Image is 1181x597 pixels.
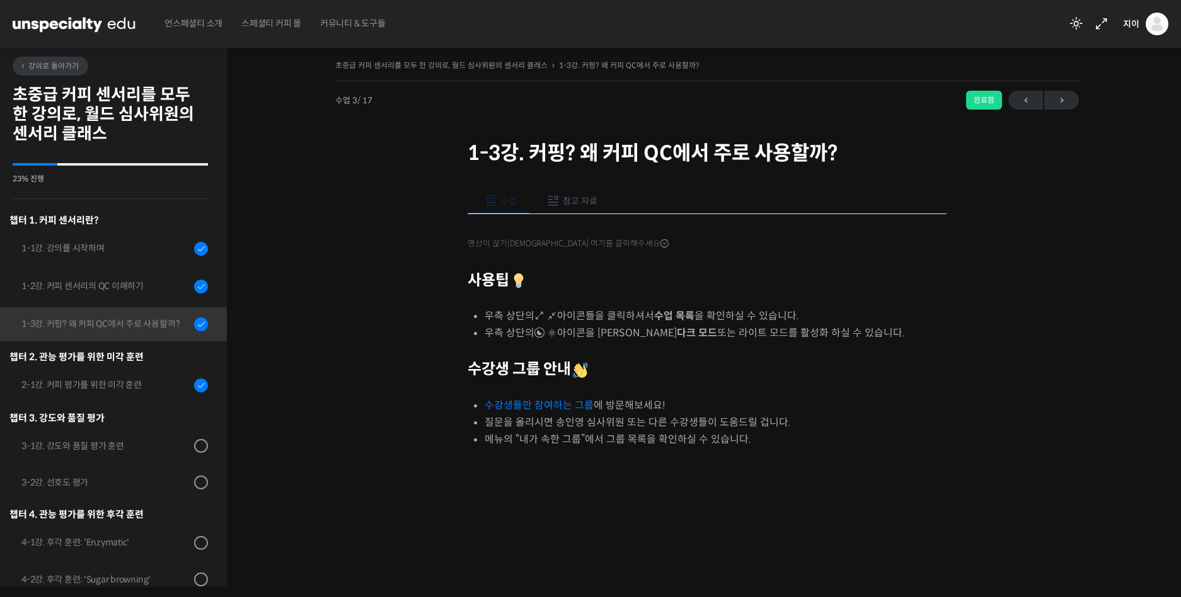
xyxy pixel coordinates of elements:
div: 챕터 4. 관능 평가를 위한 후각 훈련 [9,506,208,523]
div: 챕터 2. 관능 평가를 위한 미각 훈련 [9,348,208,365]
div: 2-1강. 커피 평가를 위한 미각 훈련 [21,378,190,392]
a: 수강생들만 참여하는 그룹 [485,399,594,412]
span: → [1044,92,1079,109]
div: 3-2강. 선호도 평가 [21,475,190,489]
b: 다크 모드 [677,326,717,339]
a: 초중급 커피 센서리를 모두 한 강의로, 월드 심사위원의 센서리 클래스 [335,60,548,70]
span: / 17 [357,95,372,106]
li: 우측 상단의 아이콘을 [PERSON_NAME] 또는 라이트 모드를 활성화 하실 수 있습니다. [485,324,947,341]
span: 수업 [500,195,517,207]
div: 1-3강. 커핑? 왜 커피 QC에서 주로 사용할까? [21,317,190,331]
b: 수업 목록 [654,309,694,322]
h1: 1-3강. 커핑? 왜 커피 QC에서 주로 사용할까? [468,141,947,165]
strong: 수강생 그룹 안내 [468,360,590,378]
a: 1-3강. 커핑? 왜 커피 QC에서 주로 사용할까? [559,60,700,70]
div: 1-1강. 강의를 시작하며 [21,241,190,255]
a: ←이전 [1008,91,1043,110]
li: 우측 상단의 아이콘들을 클릭하셔서 을 확인하실 수 있습니다. [485,307,947,324]
div: 4-1강. 후각 훈련: 'Enzymatic' [21,535,190,549]
div: 3-1강. 강도와 품질 평가 훈련 [21,439,190,453]
span: 수업 3 [335,96,372,105]
strong: 사용팁 [468,271,528,290]
img: 👋 [573,363,588,378]
h2: 초중급 커피 센서리를 모두 한 강의로, 월드 심사위원의 센서리 클래스 [13,85,208,144]
div: 완료함 [966,91,1002,110]
span: 영상이 끊기[DEMOGRAPHIC_DATA] 여기를 클릭해주세요 [468,239,669,249]
div: 1-2강. 커피 센서리의 QC 이해하기 [21,279,190,293]
div: 23% 진행 [13,175,208,183]
span: 지이 [1123,18,1139,30]
span: 강의로 돌아가기 [19,61,79,71]
li: 질문을 올리시면 송인영 심사위원 또는 다른 수강생들이 도움드릴 겁니다. [485,414,947,431]
a: 강의로 돌아가기 [13,57,88,76]
h3: 챕터 1. 커피 센서리란? [9,212,208,229]
div: 4-2강. 후각 훈련: 'Sugar browning' [21,572,190,586]
div: 챕터 3. 강도와 품질 평가 [9,409,208,426]
span: ← [1008,92,1043,109]
li: 메뉴의 “내가 속한 그룹”에서 그룹 목록을 확인하실 수 있습니다. [485,431,947,448]
img: 💡 [511,273,526,288]
a: 다음→ [1044,91,1079,110]
span: 참고 자료 [563,195,597,207]
li: 에 방문해보세요! [485,397,947,414]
